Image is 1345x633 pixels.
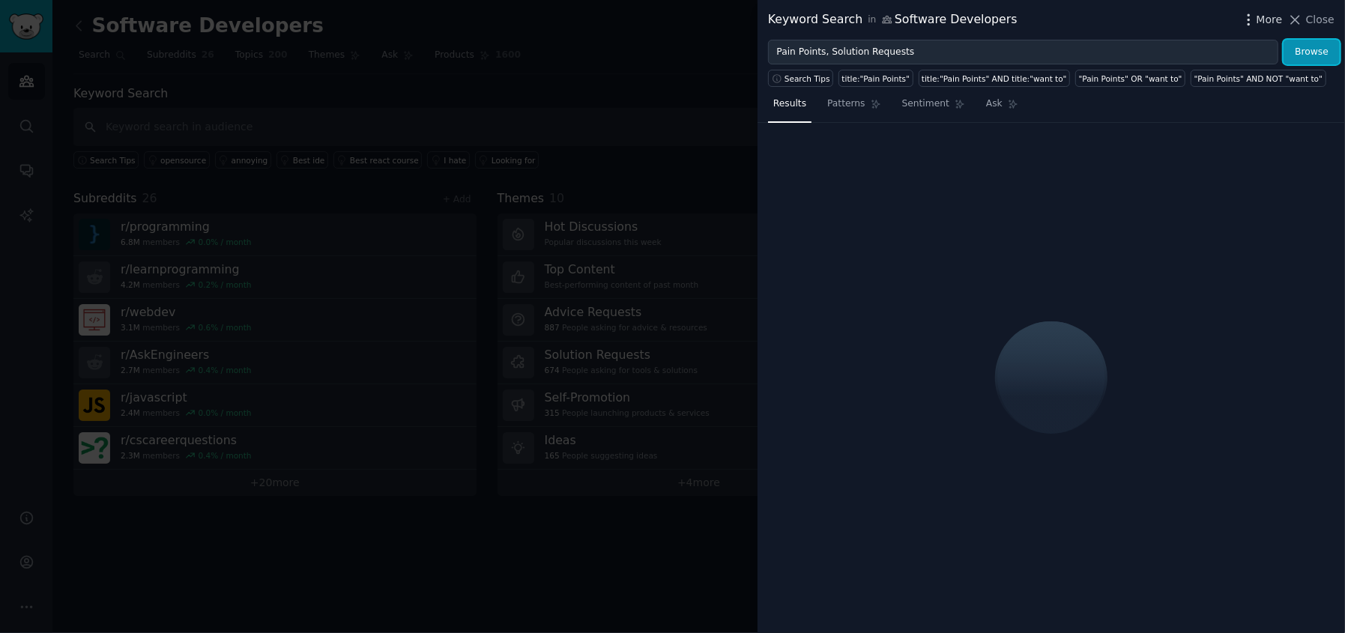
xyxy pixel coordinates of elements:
button: Close [1287,12,1335,28]
div: "Pain Points" OR "want to" [1079,73,1182,84]
a: Sentiment [897,92,970,123]
button: More [1241,12,1283,28]
button: Browse [1284,40,1340,65]
a: Patterns [822,92,886,123]
div: title:"Pain Points" AND title:"want to" [922,73,1067,84]
a: Ask [981,92,1024,123]
input: Try a keyword related to your business [768,40,1278,65]
a: title:"Pain Points" [838,70,913,87]
a: title:"Pain Points" AND title:"want to" [919,70,1071,87]
div: Keyword Search Software Developers [768,10,1018,29]
span: Close [1306,12,1335,28]
button: Search Tips [768,70,833,87]
span: Results [773,97,806,111]
div: "Pain Points" AND NOT "want to" [1194,73,1323,84]
span: Ask [986,97,1003,111]
span: Patterns [827,97,865,111]
a: "Pain Points" AND NOT "want to" [1191,70,1326,87]
span: Sentiment [902,97,949,111]
span: in [868,13,876,27]
a: Results [768,92,811,123]
a: "Pain Points" OR "want to" [1075,70,1185,87]
div: title:"Pain Points" [842,73,910,84]
span: More [1257,12,1283,28]
span: Search Tips [785,73,830,84]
